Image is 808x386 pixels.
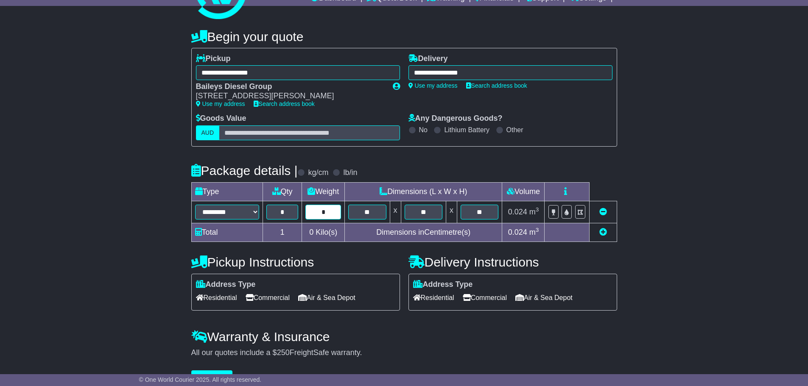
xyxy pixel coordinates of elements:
[529,228,539,236] span: m
[309,228,313,236] span: 0
[139,376,262,383] span: © One World Courier 2025. All rights reserved.
[444,126,489,134] label: Lithium Battery
[196,100,245,107] a: Use my address
[345,182,502,201] td: Dimensions (L x W x H)
[408,82,458,89] a: Use my address
[298,291,355,304] span: Air & Sea Depot
[345,223,502,242] td: Dimensions in Centimetre(s)
[263,182,302,201] td: Qty
[408,54,448,64] label: Delivery
[302,182,345,201] td: Weight
[246,291,290,304] span: Commercial
[196,82,384,92] div: Baileys Diesel Group
[343,168,357,178] label: lb/in
[446,201,457,223] td: x
[408,114,503,123] label: Any Dangerous Goods?
[413,280,473,289] label: Address Type
[536,206,539,213] sup: 3
[302,223,345,242] td: Kilo(s)
[196,291,237,304] span: Residential
[502,182,545,201] td: Volume
[466,82,527,89] a: Search address book
[536,227,539,233] sup: 3
[191,30,617,44] h4: Begin your quote
[308,168,328,178] label: kg/cm
[191,182,263,201] td: Type
[508,228,527,236] span: 0.024
[515,291,573,304] span: Air & Sea Depot
[191,255,400,269] h4: Pickup Instructions
[196,125,220,140] label: AUD
[196,114,246,123] label: Goods Value
[191,223,263,242] td: Total
[529,208,539,216] span: m
[599,228,607,236] a: Add new item
[506,126,523,134] label: Other
[191,348,617,358] div: All our quotes include a $ FreightSafe warranty.
[408,255,617,269] h4: Delivery Instructions
[254,100,315,107] a: Search address book
[413,291,454,304] span: Residential
[263,223,302,242] td: 1
[599,208,607,216] a: Remove this item
[191,370,233,385] button: Get Quotes
[196,280,256,289] label: Address Type
[196,54,231,64] label: Pickup
[191,330,617,344] h4: Warranty & Insurance
[508,208,527,216] span: 0.024
[277,348,290,357] span: 250
[390,201,401,223] td: x
[196,92,384,101] div: [STREET_ADDRESS][PERSON_NAME]
[191,164,298,178] h4: Package details |
[419,126,428,134] label: No
[463,291,507,304] span: Commercial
